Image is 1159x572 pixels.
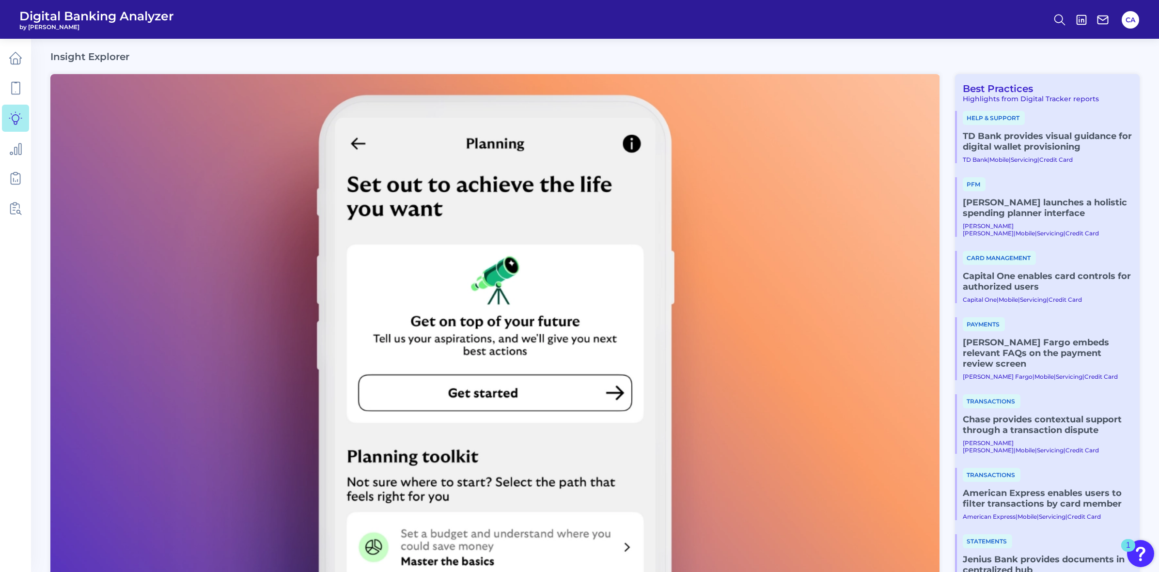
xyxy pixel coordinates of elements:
[963,537,1012,545] a: Statements
[963,397,1020,405] a: Transactions
[963,534,1012,548] span: Statements
[963,113,1025,122] a: Help & Support
[1035,230,1037,237] span: |
[1126,545,1130,558] div: 1
[1033,373,1034,380] span: |
[1127,540,1154,567] button: Open Resource Center, 1 new notification
[963,320,1005,328] a: Payments
[19,9,174,23] span: Digital Banking Analyzer
[1122,11,1139,29] button: CA
[987,156,989,163] span: |
[1009,156,1011,163] span: |
[1037,230,1064,237] a: Servicing
[1056,373,1082,380] a: Servicing
[1011,156,1037,163] a: Servicing
[963,271,1132,292] a: Capital One enables card controls for authorized users
[963,156,987,163] a: TD Bank
[963,177,986,191] span: PFM
[955,94,1132,103] div: Highlights from Digital Tracker reports
[1064,447,1065,454] span: |
[963,337,1132,369] a: [PERSON_NAME] Fargo embeds relevant FAQs on the payment review screen
[963,414,1132,435] a: Chase provides contextual support through a transaction dispute
[963,513,1016,520] a: American Express
[1037,156,1039,163] span: |
[963,253,1036,262] a: Card management
[963,222,1014,237] a: [PERSON_NAME] [PERSON_NAME]
[963,470,1020,479] a: Transactions
[1037,447,1064,454] a: Servicing
[963,468,1020,482] span: Transactions
[1084,373,1118,380] a: Credit Card
[963,296,997,303] a: Capital One
[963,180,986,188] a: PFM
[1018,513,1037,520] a: Mobile
[1035,447,1037,454] span: |
[963,111,1025,125] span: Help & Support
[997,296,999,303] span: |
[1065,513,1067,520] span: |
[1065,447,1099,454] a: Credit Card
[1014,447,1016,454] span: |
[1016,230,1035,237] a: Mobile
[963,317,1005,331] span: Payments
[1064,230,1065,237] span: |
[1065,230,1099,237] a: Credit Card
[963,394,1020,408] span: Transactions
[1016,447,1035,454] a: Mobile
[963,373,1033,380] a: [PERSON_NAME] Fargo
[1039,156,1073,163] a: Credit Card
[1082,373,1084,380] span: |
[963,131,1132,152] a: TD Bank provides visual guidance for digital wallet provisioning
[1034,373,1054,380] a: Mobile
[1037,513,1039,520] span: |
[1018,296,1020,303] span: |
[955,83,1033,94] a: Best Practices
[1020,296,1047,303] a: Servicing
[1049,296,1082,303] a: Credit Card
[963,488,1132,509] a: American Express enables users to filter transactions by card member
[999,296,1018,303] a: Mobile
[50,51,129,62] h2: Insight Explorer
[963,197,1132,218] a: [PERSON_NAME] launches a holistic spending planner interface
[963,251,1036,265] span: Card management
[1039,513,1065,520] a: Servicing
[1047,296,1049,303] span: |
[963,439,1014,454] a: [PERSON_NAME] [PERSON_NAME]
[1016,513,1018,520] span: |
[1014,230,1016,237] span: |
[19,23,174,31] span: by [PERSON_NAME]
[989,156,1009,163] a: Mobile
[1067,513,1101,520] a: Credit Card
[1054,373,1056,380] span: |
